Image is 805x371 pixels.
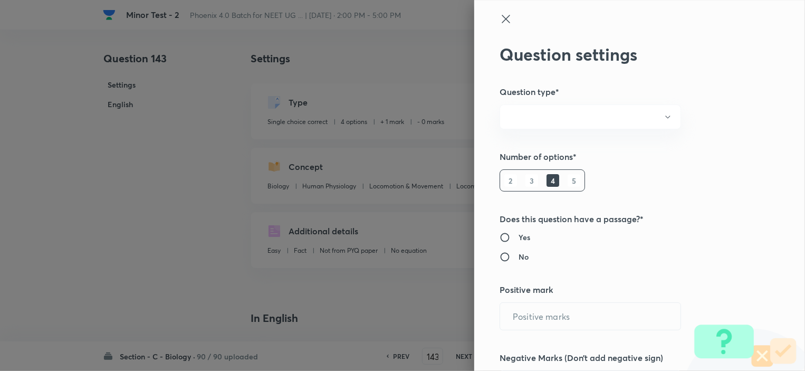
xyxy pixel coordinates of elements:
h6: 5 [568,174,580,187]
h6: No [519,251,529,262]
h6: 3 [525,174,538,187]
h5: Positive mark [500,283,744,296]
input: Positive marks [500,303,681,330]
h5: Negative Marks (Don’t add negative sign) [500,351,744,364]
h6: 4 [547,174,559,187]
h2: Question settings [500,44,744,64]
h6: Yes [519,232,530,243]
h5: Does this question have a passage?* [500,213,744,225]
h6: 2 [504,174,517,187]
h5: Number of options* [500,150,744,163]
h5: Question type* [500,85,744,98]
